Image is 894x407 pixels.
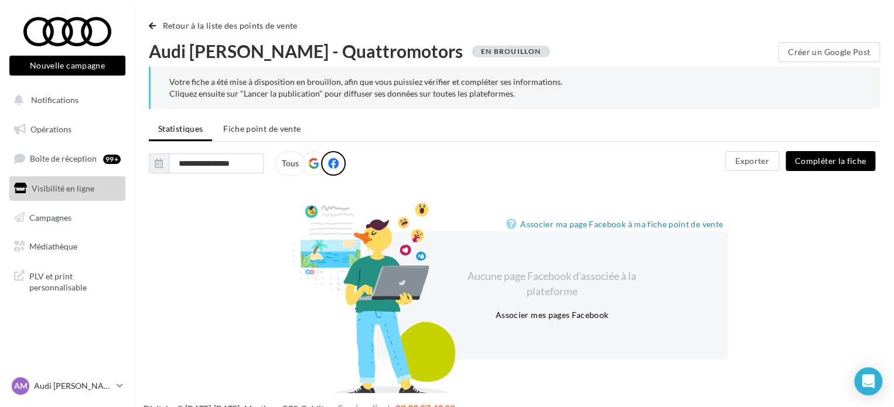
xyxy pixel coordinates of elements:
[9,375,125,397] a: AM Audi [PERSON_NAME]
[781,155,880,165] a: Compléter la fiche
[7,117,128,142] a: Opérations
[34,380,112,392] p: Audi [PERSON_NAME]
[169,76,861,100] div: Votre fiche a été mise à disposition en brouillon, afin que vous puissiez vérifier et compléter s...
[14,380,28,392] span: AM
[29,268,121,293] span: PLV et print personnalisable
[786,151,875,171] button: Compléter la fiche
[491,308,613,322] a: Associer mes pages Facebook
[468,269,636,297] span: Aucune page Facebook d'associée à la plateforme
[725,151,779,171] button: Exporter
[854,367,882,395] div: Open Intercom Messenger
[31,95,79,105] span: Notifications
[32,183,94,193] span: Visibilité en ligne
[7,234,128,259] a: Médiathèque
[7,146,128,171] a: Boîte de réception99+
[163,20,298,30] span: Retour à la liste des points de vente
[9,56,125,76] button: Nouvelle campagne
[7,176,128,201] a: Visibilité en ligne
[472,46,550,57] div: En brouillon
[223,124,301,134] span: Fiche point de vente
[149,19,302,33] button: Retour à la liste des points de vente
[7,264,128,298] a: PLV et print personnalisable
[778,42,880,62] button: Créer un Google Post
[30,124,71,134] span: Opérations
[506,217,728,231] a: Associer ma page Facebook à ma fiche point de vente
[7,206,128,230] a: Campagnes
[7,88,123,112] button: Notifications
[275,151,306,176] label: Tous
[30,153,97,163] span: Boîte de réception
[103,155,121,164] div: 99+
[149,42,463,60] span: Audi [PERSON_NAME] - Quattromotors
[29,212,71,222] span: Campagnes
[29,241,77,251] span: Médiathèque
